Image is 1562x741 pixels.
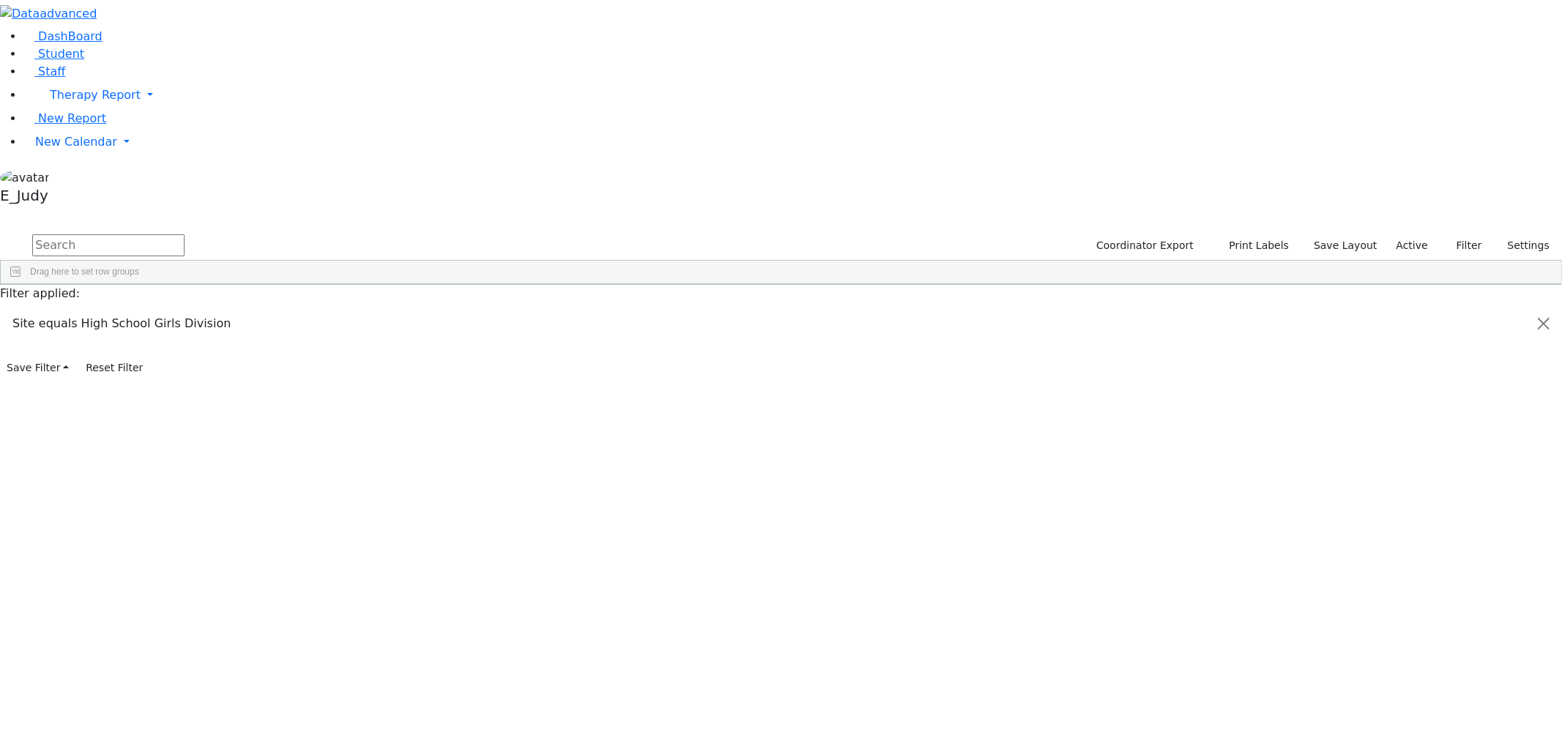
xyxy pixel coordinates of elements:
[38,111,106,125] span: New Report
[50,88,141,102] span: Therapy Report
[23,111,106,125] a: New Report
[23,64,65,78] a: Staff
[1390,234,1435,257] label: Active
[38,64,65,78] span: Staff
[79,357,149,379] button: Reset Filter
[38,29,103,43] span: DashBoard
[30,267,139,277] span: Drag here to set row groups
[1087,234,1200,257] button: Coordinator Export
[23,81,1562,110] a: Therapy Report
[1438,234,1489,257] button: Filter
[1307,234,1383,257] button: Save Layout
[1526,303,1561,344] button: Close
[23,47,84,61] a: Student
[23,127,1562,157] a: New Calendar
[1489,234,1556,257] button: Settings
[23,29,103,43] a: DashBoard
[35,135,117,149] span: New Calendar
[38,47,84,61] span: Student
[32,234,185,256] input: Search
[1212,234,1295,257] button: Print Labels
